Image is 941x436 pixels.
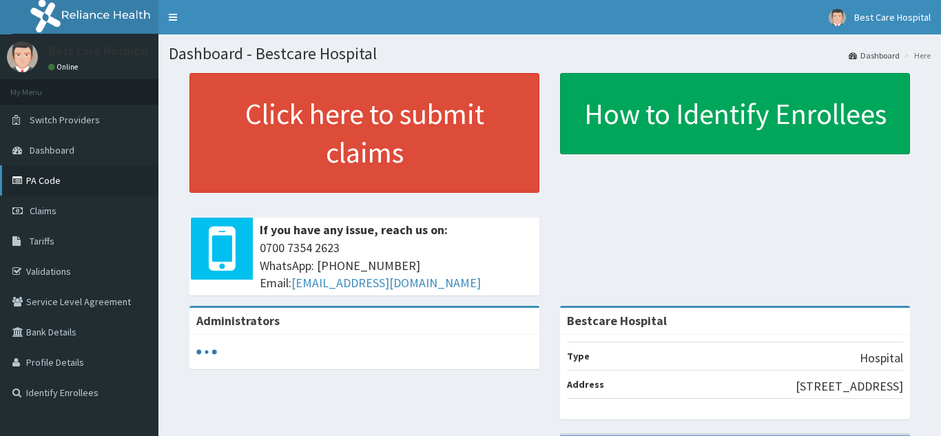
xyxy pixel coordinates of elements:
[796,377,903,395] p: [STREET_ADDRESS]
[48,62,81,72] a: Online
[30,235,54,247] span: Tariffs
[30,205,56,217] span: Claims
[560,73,910,154] a: How to Identify Enrollees
[567,350,590,362] b: Type
[30,114,100,126] span: Switch Providers
[30,144,74,156] span: Dashboard
[260,222,448,238] b: If you have any issue, reach us on:
[260,239,532,292] span: 0700 7354 2623 WhatsApp: [PHONE_NUMBER] Email:
[291,275,481,291] a: [EMAIL_ADDRESS][DOMAIN_NAME]
[567,378,604,391] b: Address
[196,342,217,362] svg: audio-loading
[567,313,667,329] strong: Bestcare Hospital
[829,9,846,26] img: User Image
[860,349,903,367] p: Hospital
[854,11,931,23] span: Best Care Hospital
[901,50,931,61] li: Here
[48,45,149,57] p: Best Care Hospital
[7,41,38,72] img: User Image
[169,45,931,63] h1: Dashboard - Bestcare Hospital
[189,73,539,193] a: Click here to submit claims
[196,313,280,329] b: Administrators
[849,50,900,61] a: Dashboard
